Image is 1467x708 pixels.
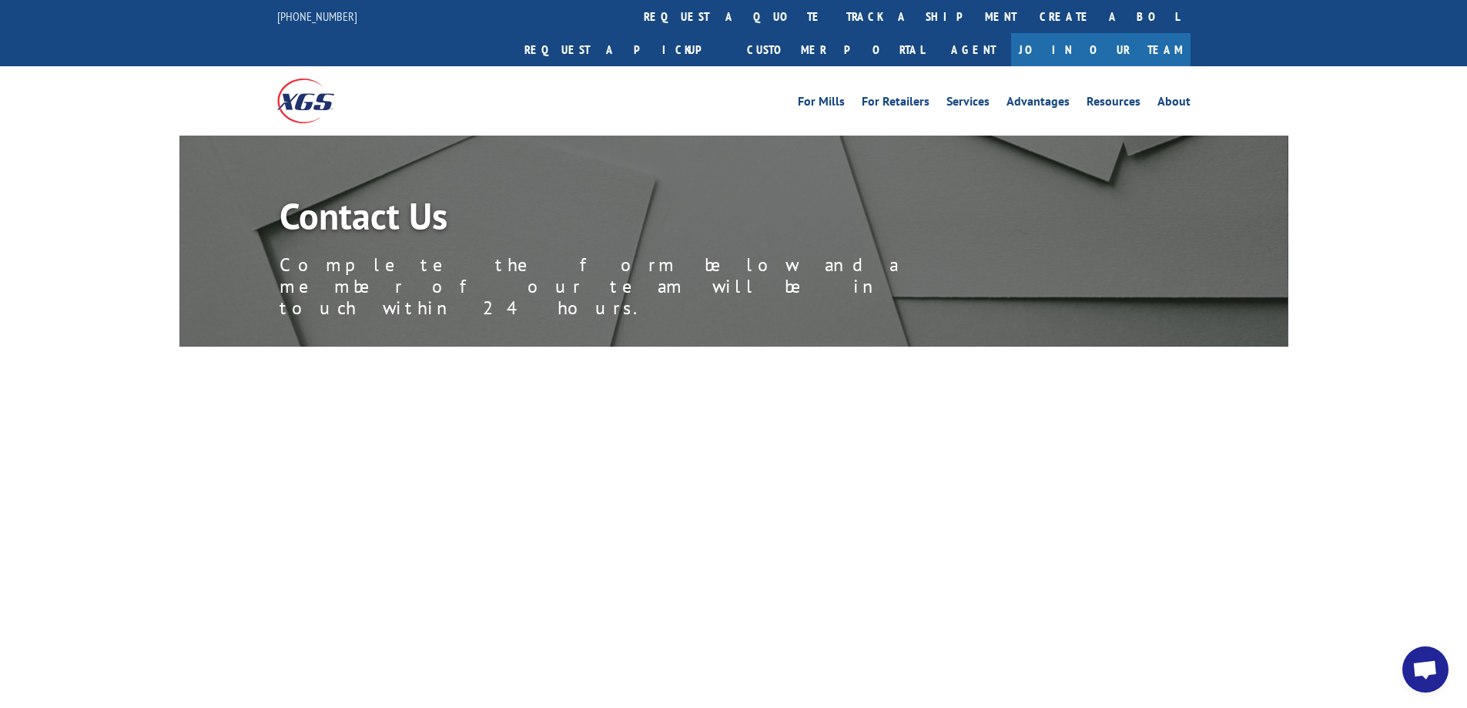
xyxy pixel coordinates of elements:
a: Resources [1087,96,1140,112]
a: Agent [936,33,1011,66]
a: Request a pickup [513,33,735,66]
a: Advantages [1006,96,1070,112]
a: About [1157,96,1191,112]
a: [PHONE_NUMBER] [277,8,357,24]
div: Open chat [1402,646,1449,693]
h1: Contact Us [280,197,973,242]
a: Join Our Team [1011,33,1191,66]
a: Services [946,96,990,112]
a: Customer Portal [735,33,936,66]
a: For Retailers [862,96,929,112]
p: Complete the form below and a member of our team will be in touch within 24 hours. [280,254,973,319]
a: For Mills [798,96,845,112]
